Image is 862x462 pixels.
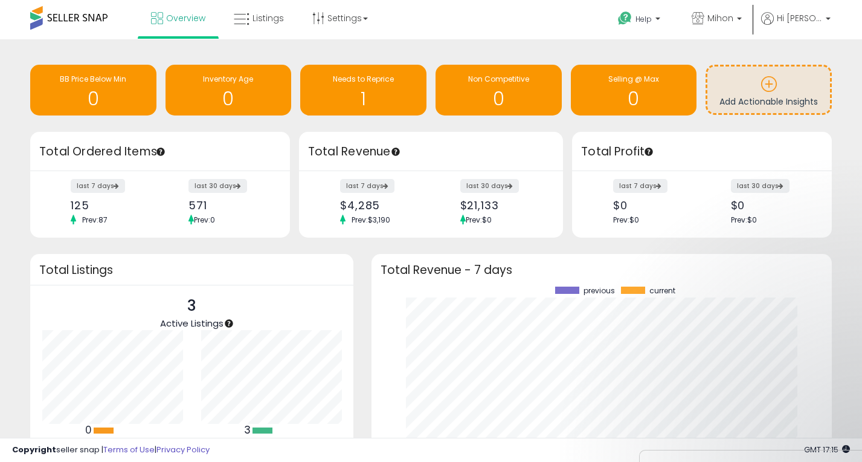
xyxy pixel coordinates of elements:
a: Hi [PERSON_NAME] [761,12,831,39]
div: $4,285 [340,199,422,212]
a: Inventory Age 0 [166,65,292,115]
a: Add Actionable Insights [707,67,830,113]
a: Terms of Use [103,444,155,455]
h1: 0 [577,89,691,109]
span: Prev: $0 [731,215,757,225]
span: previous [584,287,615,295]
a: Help [608,2,672,39]
div: Tooltip anchor [643,146,654,157]
div: 571 [188,199,268,212]
label: last 7 days [613,179,667,193]
span: Active Listings [160,317,224,330]
h1: 0 [172,89,286,109]
div: $21,133 [460,199,542,212]
span: Prev: $3,190 [346,215,396,225]
b: 0 [85,423,92,437]
span: Overview [166,12,205,24]
label: last 30 days [188,179,247,193]
span: Prev: 0 [194,215,215,225]
label: last 30 days [731,179,790,193]
a: Selling @ Max 0 [571,65,697,115]
a: BB Price Below Min 0 [30,65,156,115]
h3: Total Revenue [308,143,554,160]
span: current [649,287,675,295]
i: Get Help [617,11,632,26]
b: 3 [244,423,251,437]
h3: Total Listings [39,265,344,275]
label: last 7 days [340,179,394,193]
div: $0 [731,199,811,212]
a: Needs to Reprice 1 [300,65,426,115]
span: Needs to Reprice [333,74,394,84]
div: Tooltip anchor [390,146,401,157]
label: last 30 days [460,179,519,193]
h3: Total Revenue - 7 days [381,265,823,275]
span: Mihon [707,12,733,24]
h1: 0 [36,89,150,109]
h3: Total Ordered Items [39,143,281,160]
a: Non Competitive 0 [436,65,562,115]
p: 3 [160,294,224,317]
span: Inventory Age [203,74,253,84]
span: Non Competitive [468,74,529,84]
span: Prev: $0 [466,215,492,225]
div: FBA [85,436,140,446]
a: Privacy Policy [156,444,210,455]
span: BB Price Below Min [60,74,126,84]
div: Tooltip anchor [224,318,234,329]
span: Prev: $0 [613,215,639,225]
span: Selling @ Max [608,74,659,84]
div: seller snap | | [12,444,210,456]
div: Tooltip anchor [155,146,166,157]
span: Add Actionable Insights [719,96,818,108]
h3: Total Profit [581,143,823,160]
div: $0 [613,199,693,212]
h1: 1 [306,89,420,109]
span: Listings [252,12,284,24]
div: 125 [71,199,150,212]
h1: 0 [442,89,556,109]
label: last 7 days [71,179,125,193]
span: Hi [PERSON_NAME] [777,12,822,24]
strong: Copyright [12,444,56,455]
span: Help [635,14,652,24]
span: Prev: 87 [76,215,114,225]
div: Repriced [244,436,298,446]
